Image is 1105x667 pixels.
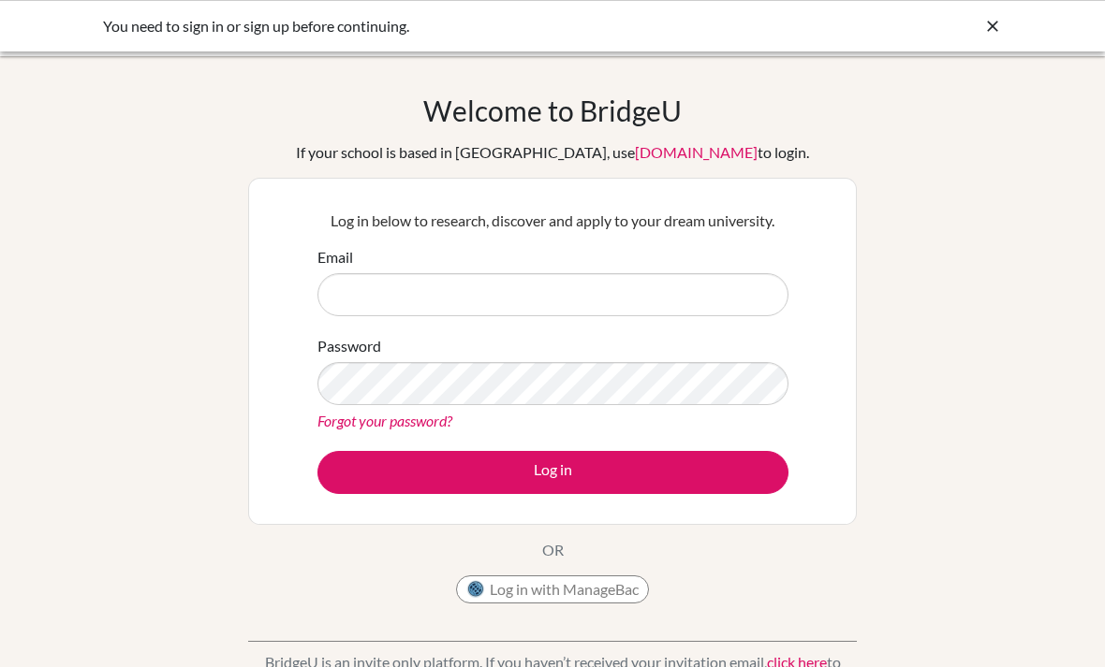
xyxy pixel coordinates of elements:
a: Forgot your password? [317,412,452,429]
h1: Welcome to BridgeU [423,94,682,127]
a: [DOMAIN_NAME] [635,143,758,161]
p: Log in below to research, discover and apply to your dream university. [317,210,788,232]
div: You need to sign in or sign up before continuing. [103,15,721,37]
p: OR [542,539,564,561]
label: Email [317,246,353,268]
button: Log in with ManageBac [456,575,649,603]
button: Log in [317,451,788,494]
label: Password [317,335,381,357]
div: If your school is based in [GEOGRAPHIC_DATA], use to login. [296,141,809,164]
